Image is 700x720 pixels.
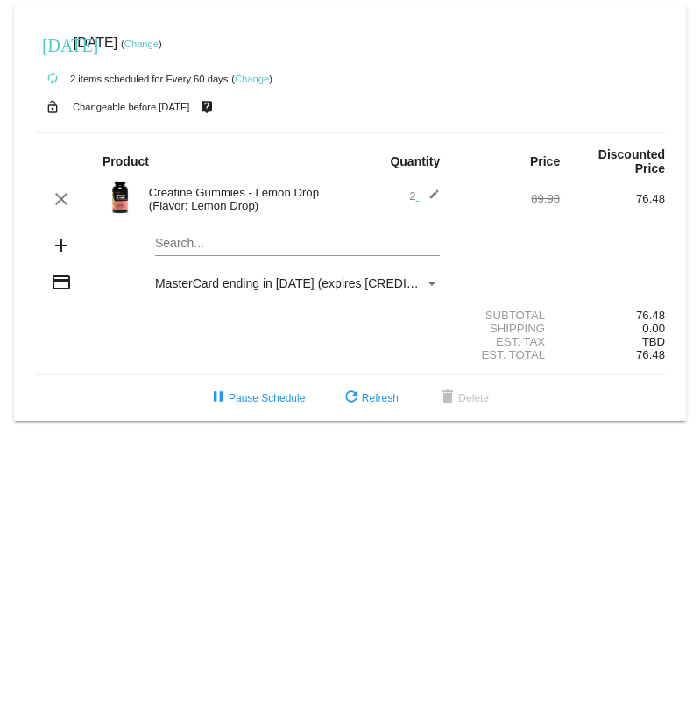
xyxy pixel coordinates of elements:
a: Change [235,74,269,84]
mat-icon: credit_card [51,272,72,293]
button: Pause Schedule [194,382,319,414]
div: Subtotal [455,309,560,322]
mat-icon: edit [419,189,440,210]
span: Delete [437,392,489,404]
small: 2 items scheduled for Every 60 days [35,74,228,84]
mat-icon: delete [437,388,458,409]
div: Est. Total [455,348,560,361]
mat-icon: live_help [196,96,217,118]
mat-icon: [DATE] [42,33,63,54]
small: ( ) [121,39,162,49]
div: 89.98 [455,192,560,205]
mat-icon: clear [51,189,72,210]
button: Delete [423,382,503,414]
div: Est. Tax [455,335,560,348]
span: Pause Schedule [208,392,305,404]
input: Search... [155,237,440,251]
mat-icon: autorenew [42,68,63,89]
strong: Price [530,154,560,168]
img: Image-1-Creatine-Gummies-Roman-Berezecky_optimized.png [103,180,138,215]
mat-select: Payment Method [155,276,440,290]
span: 2 [409,189,440,203]
span: 76.48 [636,348,665,361]
mat-icon: pause [208,388,229,409]
div: Shipping [455,322,560,335]
mat-icon: lock_open [42,96,63,118]
span: Refresh [341,392,399,404]
div: Creatine Gummies - Lemon Drop (Flavor: Lemon Drop) [140,186,350,212]
div: 76.48 [560,192,665,205]
mat-icon: add [51,235,72,256]
span: MasterCard ending in [DATE] (expires [CREDIT_CARD_DATA]) [155,276,500,290]
span: 0.00 [642,322,665,335]
div: 76.48 [560,309,665,322]
strong: Product [103,154,149,168]
button: Refresh [327,382,413,414]
strong: Discounted Price [598,147,665,175]
a: Change [124,39,159,49]
strong: Quantity [390,154,440,168]
small: ( ) [231,74,272,84]
mat-icon: refresh [341,388,362,409]
span: TBD [642,335,665,348]
small: Changeable before [DATE] [73,102,190,112]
